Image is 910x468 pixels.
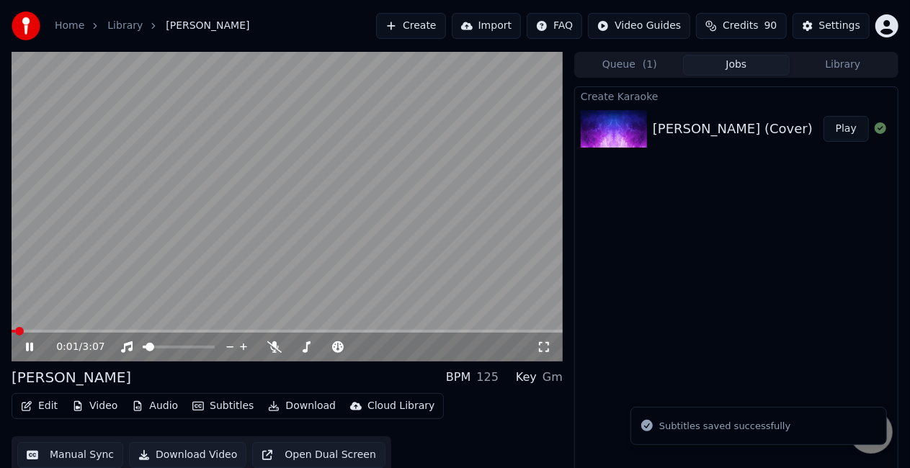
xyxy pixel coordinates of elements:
a: Home [55,19,84,33]
button: Video [66,396,123,416]
button: Settings [793,13,870,39]
span: ( 1 ) [643,58,657,72]
button: Jobs [683,55,790,76]
button: Open Dual Screen [252,442,385,468]
button: Play [824,116,869,142]
nav: breadcrumb [55,19,250,33]
button: Manual Sync [17,442,123,468]
div: [PERSON_NAME] (Cover) [653,119,813,139]
button: FAQ [527,13,582,39]
div: Subtitles saved successfully [659,419,790,433]
span: 3:07 [82,340,104,354]
div: Gm [543,369,563,386]
button: Video Guides [588,13,690,39]
button: Import [452,13,521,39]
span: 0:01 [56,340,79,354]
div: 125 [476,369,499,386]
div: BPM [446,369,470,386]
img: youka [12,12,40,40]
button: Download Video [129,442,246,468]
div: Settings [819,19,860,33]
div: [PERSON_NAME] [12,367,131,387]
a: Library [107,19,143,33]
span: 90 [764,19,777,33]
div: Key [516,369,537,386]
button: Subtitles [187,396,259,416]
button: Audio [126,396,184,416]
button: Download [262,396,342,416]
div: Create Karaoke [575,87,898,104]
div: Cloud Library [367,399,434,413]
button: Queue [576,55,683,76]
span: Credits [723,19,758,33]
button: Credits90 [696,13,786,39]
div: / [56,340,91,354]
span: [PERSON_NAME] [166,19,249,33]
button: Create [376,13,446,39]
button: Edit [15,396,63,416]
button: Library [790,55,896,76]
